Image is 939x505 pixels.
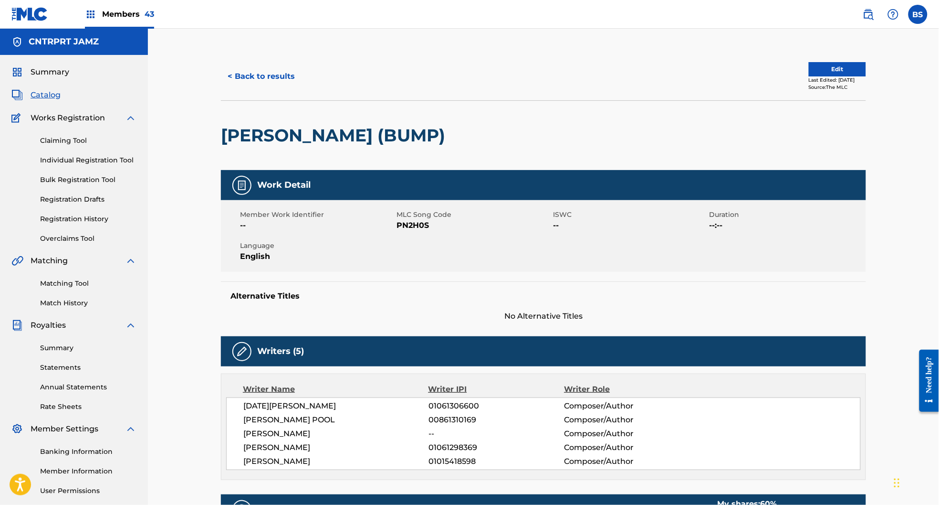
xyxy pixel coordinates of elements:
img: expand [125,255,136,267]
span: [PERSON_NAME] POOL [243,414,428,426]
h2: [PERSON_NAME] (BUMP) [221,125,450,146]
span: [DATE][PERSON_NAME] [243,400,428,412]
img: expand [125,320,136,331]
span: --:-- [709,220,864,231]
img: Accounts [11,36,23,48]
span: [PERSON_NAME] [243,456,428,467]
span: Composer/Author [564,456,688,467]
iframe: Chat Widget [891,459,939,505]
a: Banking Information [40,447,136,457]
span: -- [240,220,394,231]
span: [PERSON_NAME] [243,442,428,453]
h5: CNTRPRT JAMZ [29,36,99,47]
span: Summary [31,66,69,78]
img: search [863,9,874,20]
button: < Back to results [221,64,302,88]
a: User Permissions [40,486,136,496]
div: Last Edited: [DATE] [809,76,866,84]
img: expand [125,112,136,124]
img: Matching [11,255,23,267]
span: No Alternative Titles [221,311,866,322]
span: Duration [709,210,864,220]
button: Edit [809,62,866,76]
a: Claiming Tool [40,136,136,146]
img: MLC Logo [11,7,48,21]
span: Member Settings [31,423,98,435]
div: Source: The MLC [809,84,866,91]
img: Royalties [11,320,23,331]
img: Writers [236,346,248,357]
img: Member Settings [11,423,23,435]
a: Matching Tool [40,279,136,289]
div: Writer Role [564,384,688,395]
div: Help [884,5,903,24]
span: 43 [145,10,154,19]
span: -- [428,428,564,440]
a: Match History [40,298,136,308]
span: Language [240,241,394,251]
a: Rate Sheets [40,402,136,412]
a: CatalogCatalog [11,89,61,101]
span: [PERSON_NAME] [243,428,428,440]
a: Summary [40,343,136,353]
img: Top Rightsholders [85,9,96,20]
span: Member Work Identifier [240,210,394,220]
span: 01015418598 [428,456,564,467]
iframe: Resource Center [912,342,939,419]
span: PN2H0S [396,220,551,231]
span: 01061306600 [428,400,564,412]
span: ISWC [553,210,707,220]
span: Catalog [31,89,61,101]
img: Summary [11,66,23,78]
a: SummarySummary [11,66,69,78]
span: Royalties [31,320,66,331]
a: Overclaims Tool [40,234,136,244]
img: Works Registration [11,112,24,124]
a: Registration History [40,214,136,224]
div: Writer Name [243,384,428,395]
h5: Work Detail [257,180,311,191]
span: MLC Song Code [396,210,551,220]
h5: Writers (5) [257,346,304,357]
div: User Menu [908,5,928,24]
a: Member Information [40,466,136,476]
img: Work Detail [236,180,248,191]
span: 00861310169 [428,414,564,426]
span: 01061298369 [428,442,564,453]
h5: Alternative Titles [230,291,856,301]
img: expand [125,423,136,435]
span: Members [102,9,154,20]
div: Drag [894,469,900,497]
a: Public Search [859,5,878,24]
a: Registration Drafts [40,194,136,204]
span: -- [553,220,707,231]
span: English [240,251,394,262]
span: Matching [31,255,68,267]
span: Composer/Author [564,414,688,426]
a: Individual Registration Tool [40,155,136,165]
a: Statements [40,363,136,373]
a: Bulk Registration Tool [40,175,136,185]
img: help [887,9,899,20]
div: Writer IPI [428,384,564,395]
a: Annual Statements [40,382,136,392]
span: Composer/Author [564,400,688,412]
span: Composer/Author [564,428,688,440]
span: Works Registration [31,112,105,124]
span: Composer/Author [564,442,688,453]
img: Catalog [11,89,23,101]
